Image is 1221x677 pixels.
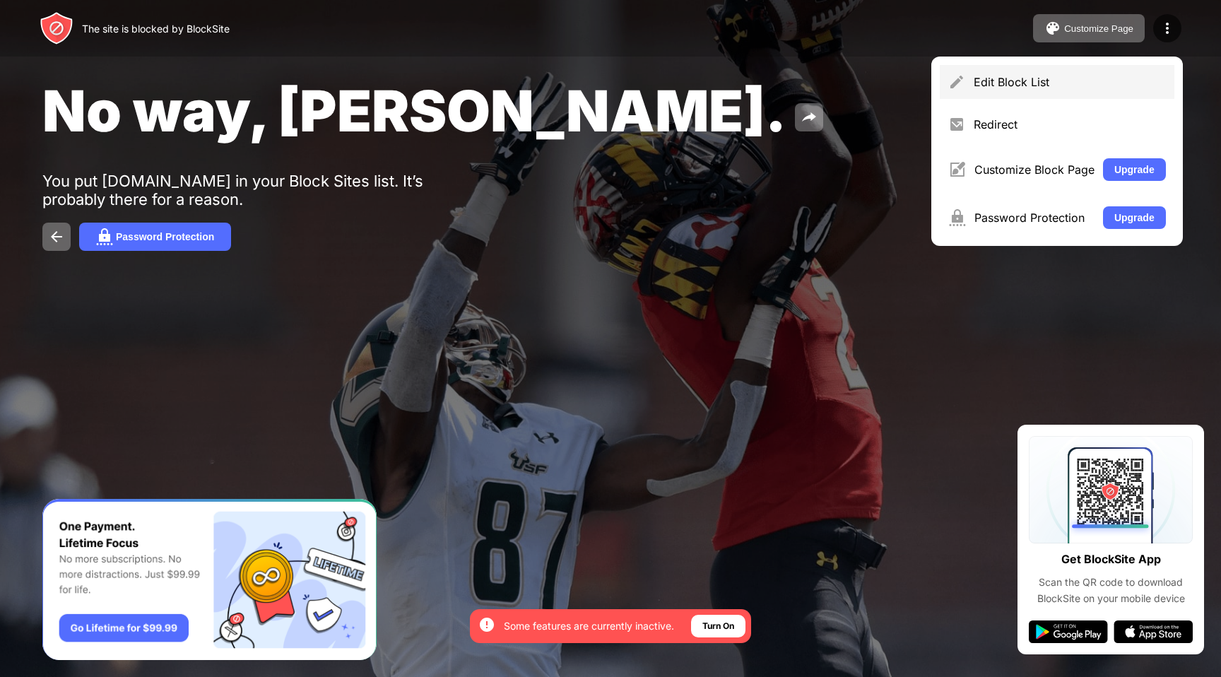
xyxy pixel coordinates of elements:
img: menu-pencil.svg [948,73,965,90]
img: menu-customize.svg [948,161,966,178]
div: Scan the QR code to download BlockSite on your mobile device [1029,575,1193,606]
img: error-circle-white.svg [478,616,495,633]
span: No way, [PERSON_NAME]. [42,76,786,145]
img: back.svg [48,228,65,245]
div: Redirect [974,117,1166,131]
div: Some features are currently inactive. [504,619,674,633]
button: Upgrade [1103,206,1166,229]
img: qrcode.svg [1029,436,1193,543]
img: password.svg [96,228,113,245]
img: menu-password.svg [948,209,966,226]
iframe: Banner [42,499,377,661]
button: Upgrade [1103,158,1166,181]
div: Edit Block List [974,75,1166,89]
button: Customize Page [1033,14,1145,42]
button: Password Protection [79,223,231,251]
img: app-store.svg [1114,620,1193,643]
img: google-play.svg [1029,620,1108,643]
img: share.svg [801,109,818,126]
img: menu-icon.svg [1159,20,1176,37]
div: The site is blocked by BlockSite [82,23,230,35]
div: Password Protection [974,211,1095,225]
img: pallet.svg [1044,20,1061,37]
div: Get BlockSite App [1061,549,1161,570]
div: Password Protection [116,231,214,242]
div: Customize Block Page [974,163,1095,177]
img: menu-redirect.svg [948,116,965,133]
img: header-logo.svg [40,11,73,45]
div: Customize Page [1064,23,1133,34]
div: Turn On [702,619,734,633]
div: You put [DOMAIN_NAME] in your Block Sites list. It’s probably there for a reason. [42,172,479,208]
